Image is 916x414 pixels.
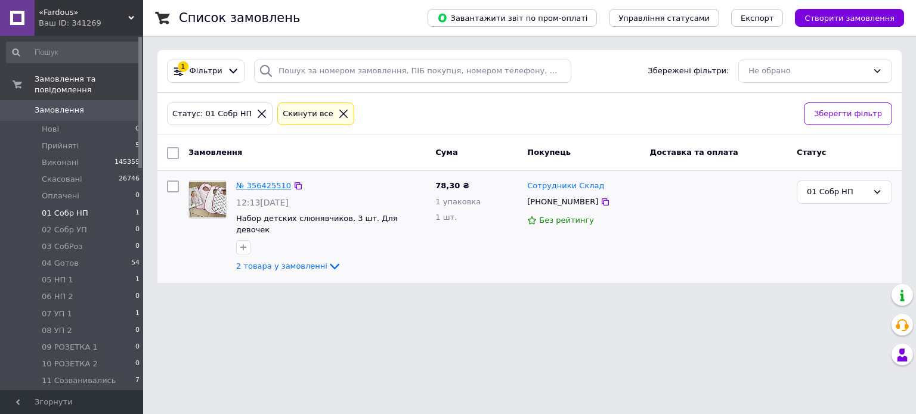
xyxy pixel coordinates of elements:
[42,359,98,369] span: 10 РОЗЕТКА 2
[428,9,597,27] button: Завантажити звіт по пром-оплаті
[35,105,84,116] span: Замовлення
[42,174,82,185] span: Скасовані
[435,197,481,206] span: 1 упаковка
[135,359,140,369] span: 0
[42,191,79,201] span: Оплачені
[42,208,88,219] span: 01 Cобр НП
[748,65,868,77] div: Не обрано
[42,375,116,386] span: 11 Созванивались
[135,291,140,302] span: 0
[170,108,254,120] div: Статус: 01 Cобр НП
[236,262,327,270] span: 2 товара у замовленні
[280,108,336,120] div: Cкинути все
[783,13,904,22] a: Створити замовлення
[42,157,79,168] span: Виконані
[131,258,140,269] span: 54
[42,258,79,269] span: 04 Gотов
[42,141,79,151] span: Прийняті
[42,124,59,135] span: Нові
[804,14,895,23] span: Створити замовлення
[42,325,72,336] span: 08 УП 2
[188,148,242,157] span: Замовлення
[236,198,289,207] span: 12:13[DATE]
[814,108,882,120] span: Зберегти фільтр
[236,262,342,270] a: 2 товара у замовленні
[42,291,73,302] span: 06 НП 2
[435,148,457,157] span: Cума
[741,14,774,23] span: Експорт
[135,141,140,151] span: 5
[795,9,904,27] button: Створити замовлення
[797,148,827,157] span: Статус
[135,241,140,252] span: 0
[42,275,73,285] span: 05 НП 1
[435,181,469,190] span: 78,30 ₴
[539,216,594,225] span: Без рейтингу
[190,66,222,77] span: Фільтри
[437,13,587,23] span: Завантажити звіт по пром-оплаті
[189,182,226,217] img: Фото товару
[527,180,604,192] a: Сотрудники Склад
[135,342,140,353] span: 0
[42,342,98,353] span: 09 РОЗЕТКА 1
[650,148,738,157] span: Доставка та оплата
[804,102,892,126] button: Зберегти фільтр
[527,197,598,206] span: [PHONE_NUMBER]
[135,375,140,386] span: 7
[135,124,140,135] span: 0
[648,66,729,77] span: Збережені фільтри:
[135,325,140,336] span: 0
[39,18,143,29] div: Ваш ID: 341269
[135,208,140,219] span: 1
[236,181,291,190] a: № 356425510
[39,7,128,18] span: «Fardous»
[179,11,300,25] h1: Список замовлень
[618,14,710,23] span: Управління статусами
[527,148,571,157] span: Покупець
[609,9,719,27] button: Управління статусами
[42,241,82,252] span: 03 CобРоз
[135,309,140,319] span: 1
[114,157,140,168] span: 145359
[435,213,457,222] span: 1 шт.
[178,61,188,72] div: 1
[135,225,140,235] span: 0
[807,186,868,198] div: 01 Cобр НП
[42,225,87,235] span: 02 Cобр УП
[236,214,398,234] a: Набор детских слюнявчиков, 3 шт. Для девочек
[135,191,140,201] span: 0
[731,9,784,27] button: Експорт
[6,42,141,63] input: Пошук
[35,74,143,95] span: Замовлення та повідомлення
[42,309,72,319] span: 07 УП 1
[188,180,227,219] a: Фото товару
[254,60,571,83] input: Пошук за номером замовлення, ПІБ покупця, номером телефону, Email, номером накладної
[135,275,140,285] span: 1
[119,174,140,185] span: 26746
